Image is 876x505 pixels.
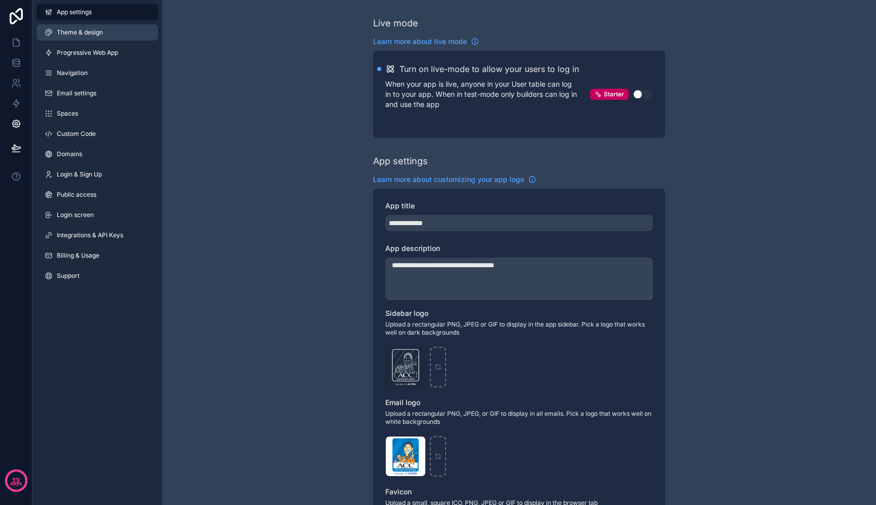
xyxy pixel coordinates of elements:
[57,69,88,77] span: Navigation
[57,49,118,57] span: Progressive Web App
[385,398,420,407] span: Email logo
[36,166,158,183] a: Login & Sign Up
[57,231,123,239] span: Integrations & API Keys
[385,244,440,252] span: App description
[12,476,20,486] p: 13
[57,28,103,37] span: Theme & design
[57,150,82,158] span: Domains
[36,126,158,142] a: Custom Code
[385,410,653,426] span: Upload a rectangular PNG, JPEG, or GIF to display in all emails. Pick a logo that works well on w...
[57,110,78,118] span: Spaces
[57,211,94,219] span: Login screen
[373,16,418,30] div: Live mode
[604,90,624,98] span: Starter
[57,272,80,280] span: Support
[36,85,158,101] a: Email settings
[36,268,158,284] a: Support
[385,79,590,110] p: When your app is live, anyone in your User table can log in to your app. When in test-mode only b...
[399,63,579,75] h2: Turn on live-mode to allow your users to log in
[36,4,158,20] a: App settings
[36,247,158,264] a: Billing & Usage
[57,130,96,138] span: Custom Code
[36,45,158,61] a: Progressive Web App
[57,8,92,16] span: App settings
[57,170,102,178] span: Login & Sign Up
[10,480,22,488] p: days
[57,251,99,260] span: Billing & Usage
[36,24,158,41] a: Theme & design
[36,227,158,243] a: Integrations & API Keys
[57,89,96,97] span: Email settings
[385,201,415,210] span: App title
[36,105,158,122] a: Spaces
[373,37,479,47] a: Learn more about live mode
[385,309,428,317] span: Sidebar logo
[36,207,158,223] a: Login screen
[36,146,158,162] a: Domains
[385,320,653,337] span: Upload a rectangular PNG, JPEG or GIF to display in the app sidebar. Pick a logo that works well ...
[36,187,158,203] a: Public access
[385,487,412,496] span: Favicon
[36,65,158,81] a: Navigation
[373,154,428,168] div: App settings
[57,191,96,199] span: Public access
[373,37,467,47] span: Learn more about live mode
[373,174,536,185] a: Learn more about customizing your app logo
[373,174,524,185] span: Learn more about customizing your app logo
